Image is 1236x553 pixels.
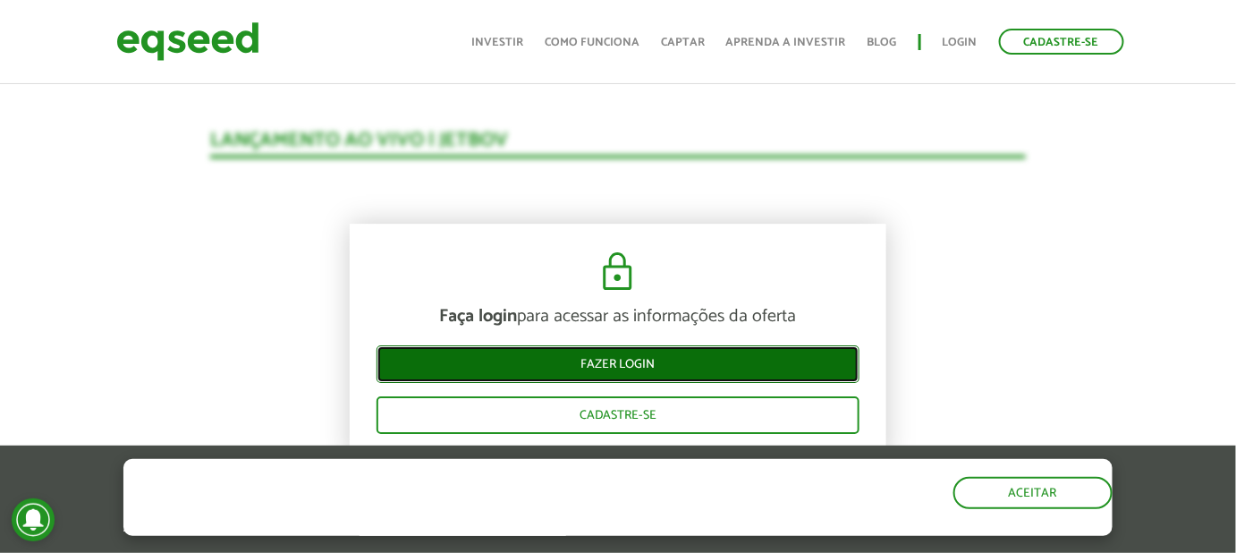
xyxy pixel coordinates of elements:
[943,37,978,48] a: Login
[726,37,846,48] a: Aprenda a investir
[545,37,639,48] a: Como funciona
[953,477,1113,509] button: Aceitar
[123,519,716,536] p: Ao clicar em "aceitar", você aceita nossa .
[661,37,705,48] a: Captar
[377,345,859,383] a: Fazer login
[377,306,859,328] p: para acessar as informações da oferta
[596,251,639,294] img: cadeado.svg
[116,18,259,65] img: EqSeed
[439,302,517,331] strong: Faça login
[360,521,566,536] a: política de privacidade e de cookies
[999,29,1124,55] a: Cadastre-se
[123,459,716,515] h5: O site da EqSeed utiliza cookies para melhorar sua navegação.
[377,396,859,434] a: Cadastre-se
[471,37,523,48] a: Investir
[868,37,897,48] a: Blog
